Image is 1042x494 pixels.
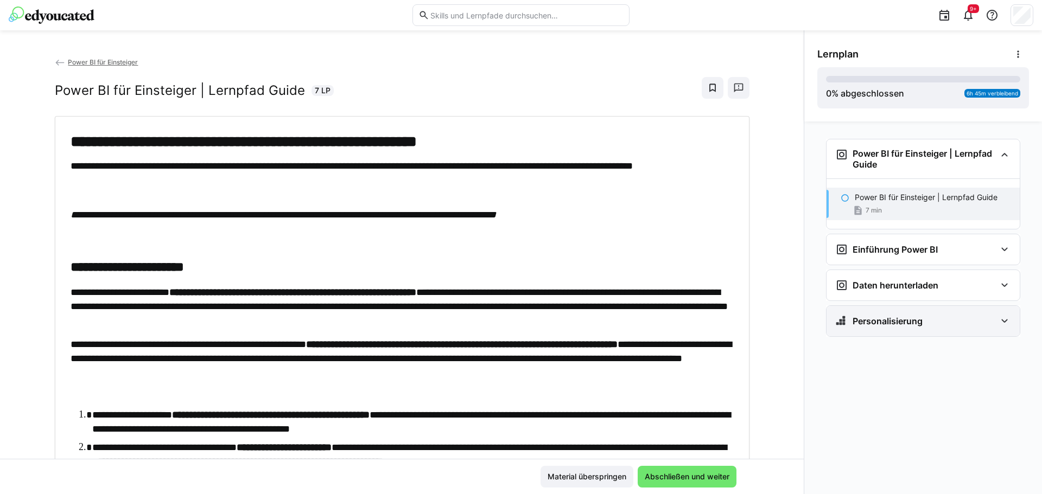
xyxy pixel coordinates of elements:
[55,82,305,99] h2: Power BI für Einsteiger | Lernpfad Guide
[638,466,736,487] button: Abschließen und weiter
[541,466,633,487] button: Material überspringen
[429,10,624,20] input: Skills und Lernpfade durchsuchen…
[853,244,938,255] h3: Einführung Power BI
[855,192,997,203] p: Power BI für Einsteiger | Lernpfad Guide
[826,88,831,99] span: 0
[55,58,138,66] a: Power BI für Einsteiger
[315,85,331,96] span: 7 LP
[970,5,977,12] span: 9+
[817,48,859,60] span: Lernplan
[853,280,938,291] h3: Daten herunterladen
[967,90,1018,97] span: 6h 45m verbleibend
[546,471,628,482] span: Material überspringen
[853,316,923,326] h3: Personalisierung
[826,87,904,100] div: % abgeschlossen
[643,471,731,482] span: Abschließen und weiter
[68,58,138,66] span: Power BI für Einsteiger
[866,206,882,215] span: 7 min
[853,148,996,170] h3: Power BI für Einsteiger | Lernpfad Guide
